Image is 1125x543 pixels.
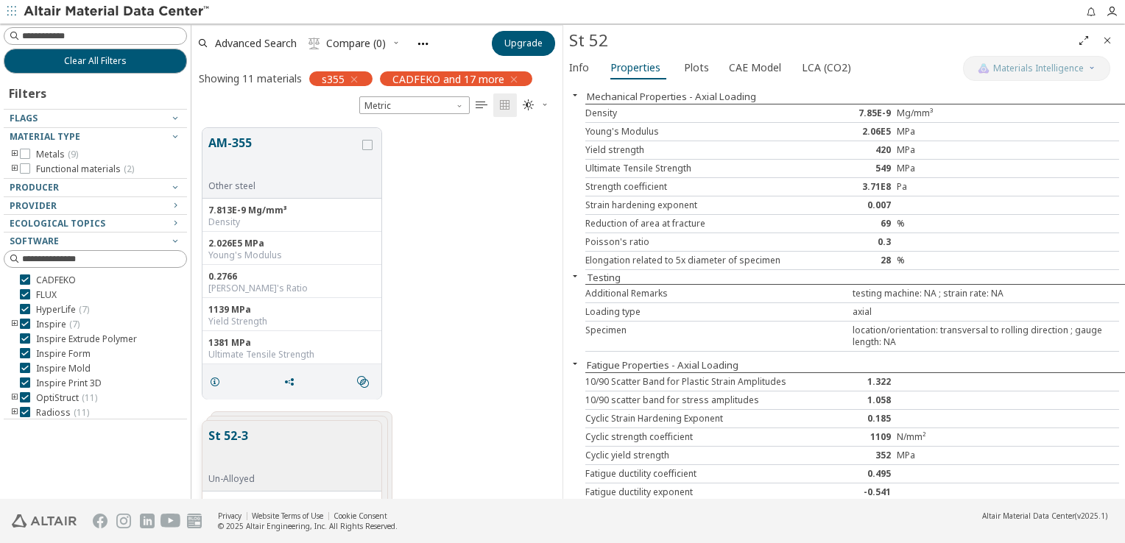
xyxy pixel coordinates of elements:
i: toogle group [10,319,20,330]
img: Altair Engineering [12,514,77,528]
span: Software [10,235,59,247]
span: ( 9 ) [68,148,78,160]
div: [PERSON_NAME]'s Ratio [208,283,375,294]
div: Reduction of area at fracture [585,218,808,230]
button: Similar search [350,367,381,397]
span: Altair Material Data Center [982,511,1075,521]
div: MPa [897,144,986,156]
div: 1.322 [808,376,897,388]
button: Close [563,89,587,101]
button: Details [202,367,233,397]
div: 2.026E5 MPa [208,238,375,249]
span: Metals [36,149,78,160]
div: 0.2766 [208,271,375,283]
div: 1.058 [808,394,897,406]
i:  [357,376,369,388]
button: Flags [4,110,187,127]
div: 10/90 scatter band for stress amplitudes [585,394,808,406]
button: AI CopilotMaterials Intelligence [963,56,1110,81]
img: Altair Material Data Center [24,4,211,19]
button: Theme [517,93,555,117]
span: Clear All Filters [64,55,127,67]
div: Ultimate Tensile Strength [208,349,375,361]
div: Young's Modulus [208,249,375,261]
button: Fatigue Properties - Axial Loading [587,358,738,372]
span: Functional materials [36,163,134,175]
div: % [897,218,986,230]
span: Provider [10,199,57,212]
div: N/mm² [897,431,986,443]
span: Metric [359,96,470,114]
i: toogle group [10,407,20,419]
span: LCA (CO2) [802,56,851,79]
i: toogle group [10,149,20,160]
div: Young's Modulus [585,126,808,138]
div: 7.813E-9 Mg/mm³ [208,205,375,216]
span: Producer [10,181,59,194]
button: Full Screen [1072,29,1096,52]
div: 7.85E-9 [808,107,897,119]
button: Tile View [493,93,517,117]
div: Ultimate Tensile Strength [585,163,808,174]
div: 420 [808,144,897,156]
div: MPa [897,126,986,138]
span: Inspire [36,319,80,330]
div: Fatigue ductility exponent [585,486,808,498]
button: Testing [587,271,621,284]
div: Un-Alloyed [208,473,255,485]
div: Strain hardening exponent [585,199,808,211]
div: 1139 MPa [208,304,375,316]
button: Software [4,233,187,250]
span: Upgrade [504,38,543,49]
a: Privacy [218,511,241,521]
span: FLUX [36,289,57,301]
div: © 2025 Altair Engineering, Inc. All Rights Reserved. [218,521,398,531]
div: MPa [897,163,986,174]
span: CAE Model [729,56,781,79]
button: Provider [4,197,187,215]
div: (v2025.1) [982,511,1107,521]
div: Loading type [585,306,853,318]
div: -0.541 [808,486,897,498]
span: Inspire Print 3D [36,377,102,389]
div: location/orientation: transversal to rolling direction ; gauge length: NA [853,324,1120,348]
button: Share [277,367,308,397]
div: Showing 11 materials [199,71,302,85]
span: HyperLife [36,304,89,316]
i:  [523,99,535,111]
div: Poisson's ratio [585,236,808,248]
span: CADFEKO and 17 more [392,72,504,85]
div: Pa [897,181,986,193]
span: Flags [10,112,38,124]
button: Producer [4,179,187,196]
span: ( 2 ) [124,163,134,175]
span: Materials Intelligence [993,63,1084,74]
div: % [897,255,986,266]
span: ( 11 ) [74,406,89,419]
div: Cyclic strength coefficient [585,431,808,443]
button: St 52-3 [208,427,255,473]
div: Filters [4,74,54,109]
button: Material Type [4,128,187,146]
div: Cyclic yield strength [585,450,808,461]
i:  [499,99,511,111]
div: 352 [808,450,897,461]
button: Table View [470,93,493,117]
button: AM-355 [208,134,359,180]
div: 549 [808,163,897,174]
span: Properties [610,56,660,79]
div: Additional Remarks [585,288,853,299]
div: Unit System [359,96,470,114]
div: Yield Strength [208,316,375,327]
span: ( 7 ) [79,303,89,316]
span: s355 [322,72,345,85]
span: Inspire Form [36,348,91,360]
button: Close [563,358,587,369]
span: OptiStruct [36,392,97,404]
a: Cookie Consent [334,511,387,521]
div: axial [853,306,1120,318]
i: toogle group [10,392,20,404]
div: Elongation related to 5x diameter of specimen [585,255,808,266]
div: St 52 [569,29,1072,52]
span: Info [569,56,589,79]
